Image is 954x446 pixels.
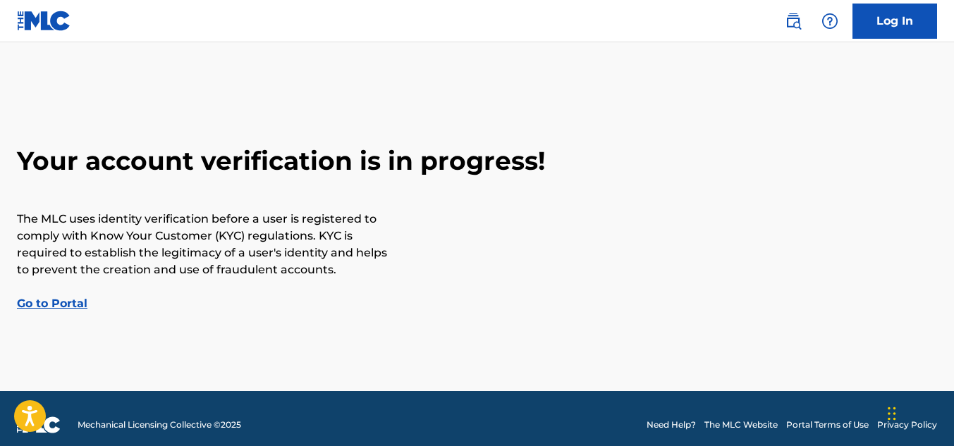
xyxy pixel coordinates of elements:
img: MLC Logo [17,11,71,31]
p: The MLC uses identity verification before a user is registered to comply with Know Your Customer ... [17,211,391,278]
a: Privacy Policy [877,419,937,431]
a: Portal Terms of Use [786,419,869,431]
h2: Your account verification is in progress! [17,145,937,177]
span: Mechanical Licensing Collective © 2025 [78,419,241,431]
a: Public Search [779,7,807,35]
a: Need Help? [647,419,696,431]
div: Drag [888,392,896,435]
div: Help [816,7,844,35]
a: Go to Portal [17,297,87,310]
a: The MLC Website [704,419,778,431]
img: search [785,13,802,30]
img: help [821,13,838,30]
a: Log In [852,4,937,39]
iframe: Chat Widget [883,378,954,446]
